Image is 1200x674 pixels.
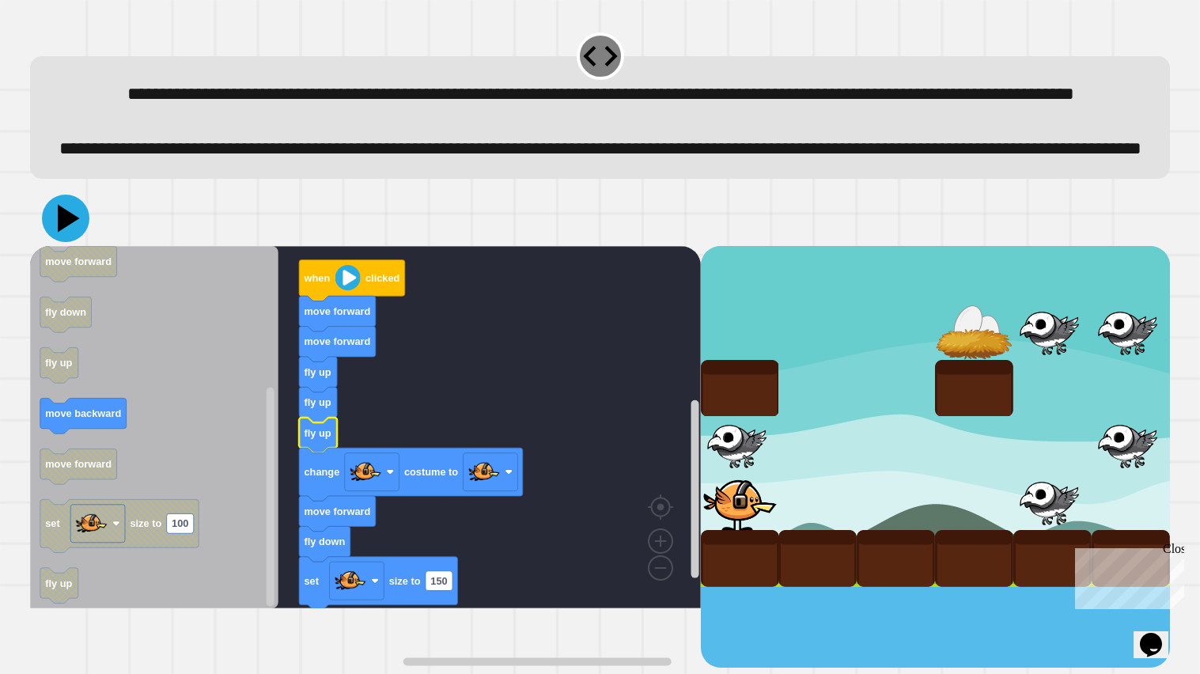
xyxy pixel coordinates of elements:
[1134,611,1184,658] iframe: chat widget
[404,466,458,478] text: costume to
[304,426,331,438] text: fly up
[304,505,370,517] text: move forward
[304,536,345,547] text: fly down
[45,517,60,529] text: set
[6,6,109,100] div: Chat with us now!Close
[304,305,370,317] text: move forward
[430,575,447,587] text: 150
[304,366,331,378] text: fly up
[45,458,112,470] text: move forward
[304,575,319,587] text: set
[45,357,72,369] text: fly up
[30,246,701,668] div: Blockly Workspace
[304,396,331,408] text: fly up
[1069,542,1184,609] iframe: chat widget
[303,272,330,284] text: when
[45,577,72,589] text: fly up
[389,575,421,587] text: size to
[45,407,121,419] text: move backward
[304,335,370,347] text: move forward
[365,272,399,284] text: clicked
[304,466,339,478] text: change
[130,517,161,529] text: size to
[172,517,188,529] text: 100
[45,306,86,318] text: fly down
[45,256,112,267] text: move forward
